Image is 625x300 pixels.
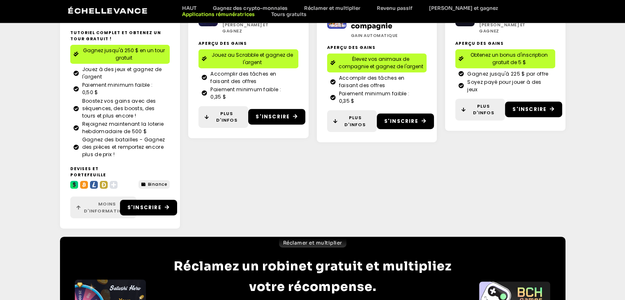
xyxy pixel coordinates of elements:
font: Plus d'infos [473,103,494,116]
font: HAUT [182,5,196,11]
font: Obtenez un bonus d'inscription gratuit de 5 $ [470,51,548,66]
font: Réclamez un robinet gratuit et multipliez votre récompense. [174,258,452,295]
a: Binance [138,180,170,189]
font: Tours gratuits [271,11,306,17]
a: S'inscrire [505,102,562,117]
font: [PERSON_NAME] et gagnez [429,5,498,11]
a: Tours gratuits [263,11,314,17]
font: S'inscrire [256,113,290,120]
a: Plus d'infos [198,106,248,128]
font: Plus d'infos [216,110,238,124]
a: Élevez vos animaux de compagnie et gagnez de l'argent [327,53,427,72]
font: Plus d'infos [344,114,366,128]
font: Jouez au Scrabble et gagnez de l'argent [212,51,293,66]
font: Applications rémunératrices [182,11,254,17]
a: HAUT [174,5,205,11]
font: Aperçu des gains [198,40,247,46]
a: Applications rémunératrices [174,11,263,17]
font: Aperçu des gains [327,44,376,51]
font: [PERSON_NAME] et gagnez [479,22,525,34]
font: Gagnez des crypto-monnaies [213,5,287,11]
font: S'inscrire [127,204,161,211]
font: Réclamer et multiplier [283,240,342,246]
a: S'inscrire [120,200,177,215]
font: Gagnez jusqu'à 225 $ par offre [467,70,548,77]
a: [PERSON_NAME] et gagnez [420,5,506,11]
font: Binance [148,181,167,187]
font: Devises et portefeuille [70,166,106,178]
font: Paiement minimum faible : 0,50 $ [82,81,153,96]
font: Gain automatique [351,32,398,39]
font: Paiement minimum faible : 0,35 $ [210,86,281,100]
a: Gagnez jusqu'à 250 $ en un tour gratuit [70,45,170,64]
font: Aperçu des gains [455,40,504,46]
font: Accomplir des tâches en faisant des offres [210,70,276,85]
font: S'inscrire [512,106,547,113]
font: [PERSON_NAME] et gagnez [222,22,268,34]
a: Gagnez des crypto-monnaies [205,5,295,11]
a: Plus d'infos [327,110,377,132]
font: Revenu passif [376,5,412,11]
font: Gagnez jusqu'à 250 $ en un tour gratuit [83,47,165,61]
a: Moins d'informations [70,196,136,218]
font: Élevez vos animaux de compagnie et gagnez de l'argent [339,55,423,70]
font: Gagnez des batailles - Gagnez des pièces et remportez encore plus de prix ! [82,136,165,158]
a: S'inscrire [377,113,434,129]
a: Réclamer et multiplier [295,5,368,11]
a: Échellevance [68,7,148,15]
font: Boostez vos gains avec des séquences, des boosts, des tours et plus encore ! [82,97,156,119]
font: Réclamer et multiplier [304,5,360,11]
a: Revenu passif [368,5,420,11]
nav: Menu [174,5,557,17]
a: Plus d'infos [455,99,505,120]
a: Jouez au Scrabble et gagnez de l'argent [198,49,298,68]
font: Jouez à des jeux et gagnez de l'argent [82,66,162,80]
font: Moins d'informations [84,201,130,214]
font: tutoriel complet et obtenez un tour gratuit ! [70,30,161,42]
font: Rejoignez maintenant la loterie hebdomadaire de 500 $ [82,120,164,135]
font: S'inscrire [384,118,418,125]
a: S'inscrire [248,109,305,125]
a: Obtenez un bonus d'inscription gratuit de 5 $ [455,49,555,68]
font: Accomplir des tâches en faisant des offres [339,74,405,89]
a: Réclamer et multiplier [279,238,346,247]
font: Soyez payé pour jouer à des jeux [467,78,541,93]
font: Paiement minimum faible : 0,35 $ [339,90,410,104]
